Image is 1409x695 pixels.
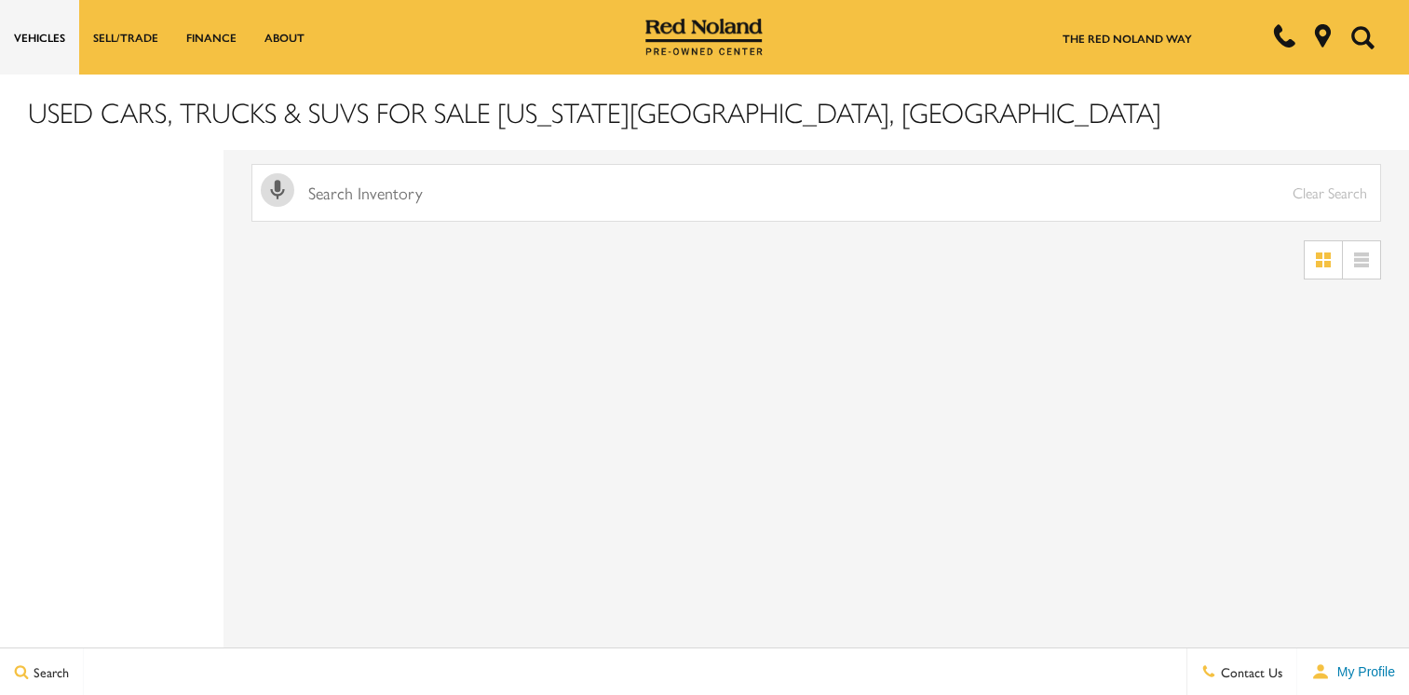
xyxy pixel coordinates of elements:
[1344,1,1381,74] button: Open the search field
[1063,30,1192,47] a: The Red Noland Way
[261,173,294,207] svg: Click to toggle on voice search
[645,19,763,56] img: Red Noland Pre-Owned
[29,662,69,681] span: Search
[1330,664,1395,679] span: My Profile
[645,25,763,44] a: Red Noland Pre-Owned
[251,164,1381,222] input: Search Inventory
[1297,648,1409,695] button: Open user profile menu
[1216,662,1282,681] span: Contact Us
